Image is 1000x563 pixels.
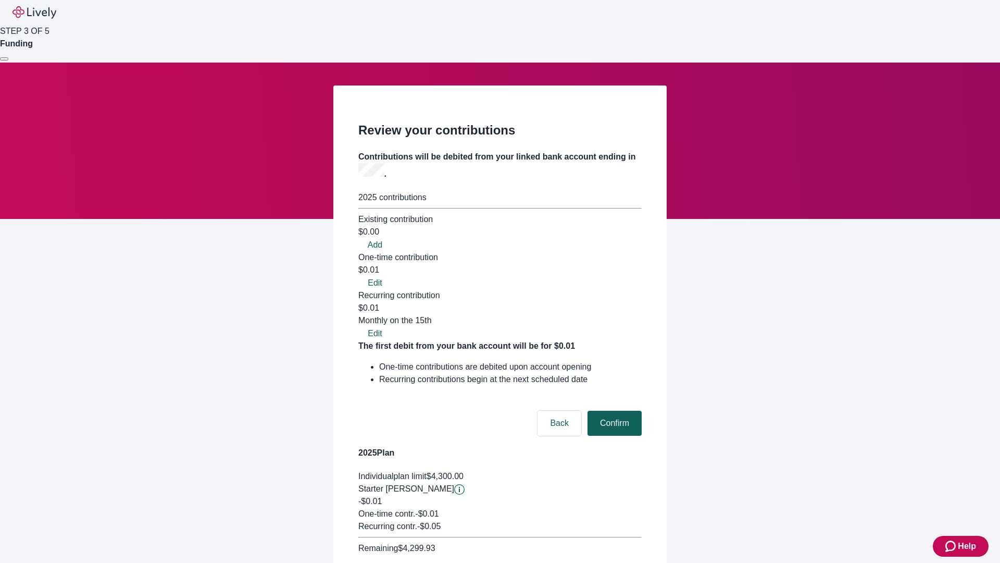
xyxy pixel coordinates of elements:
h2: Review your contributions [358,121,642,140]
div: 2025 contributions [358,191,642,204]
button: Confirm [587,411,642,436]
svg: Starter penny details [454,484,465,495]
div: Recurring contribution [358,289,642,302]
div: $0.00 [358,226,642,238]
button: Edit [358,327,392,340]
button: Zendesk support iconHelp [933,536,989,557]
button: Back [537,411,581,436]
div: Monthly on the 15th [358,314,642,327]
h4: Contributions will be debited from your linked bank account ending in . [358,151,642,180]
span: - $0.01 [415,509,439,518]
span: Recurring contr. [358,522,417,531]
span: Help [958,540,976,553]
span: - $0.05 [417,522,441,531]
span: -$0.01 [358,497,382,506]
div: One-time contribution [358,251,642,264]
span: Starter [PERSON_NAME] [358,484,454,493]
span: One-time contr. [358,509,415,518]
div: $0.01 [358,302,642,327]
img: Lively [12,6,56,19]
div: Existing contribution [358,213,642,226]
span: Remaining [358,544,398,553]
li: Recurring contributions begin at the next scheduled date [379,373,642,386]
svg: Zendesk support icon [945,540,958,553]
button: Add [358,239,392,251]
li: One-time contributions are debited upon account opening [379,361,642,373]
span: $4,300.00 [427,472,464,481]
strong: The first debit from your bank account will be for $0.01 [358,341,575,350]
button: Lively will contribute $0.01 to establish your account [454,484,465,495]
button: Edit [358,277,392,289]
div: $0.01 [358,264,642,276]
span: Individual plan limit [358,472,427,481]
span: $4,299.93 [398,544,435,553]
h4: 2025 Plan [358,447,642,459]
